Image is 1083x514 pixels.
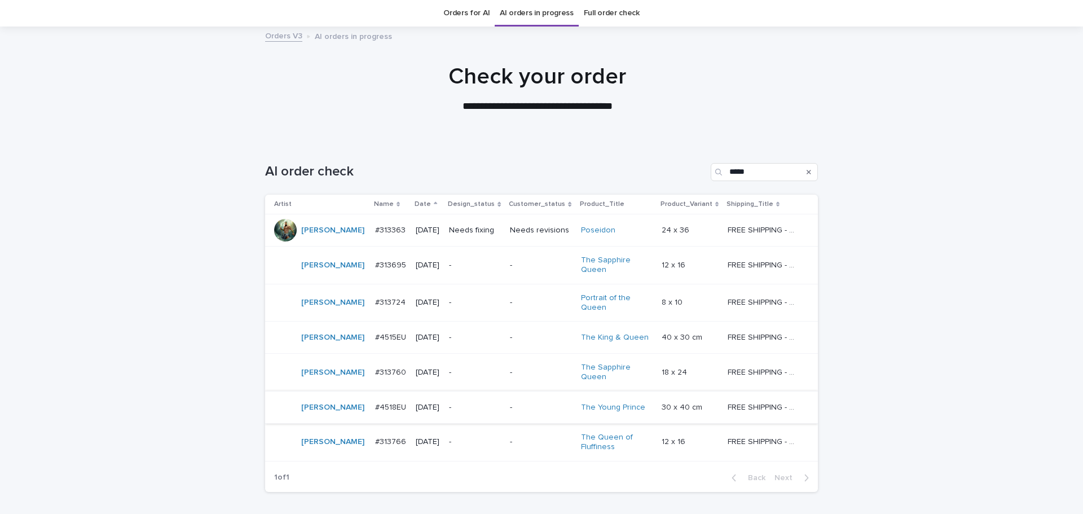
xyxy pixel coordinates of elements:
[416,368,440,377] p: [DATE]
[301,333,364,342] a: [PERSON_NAME]
[662,366,689,377] p: 18 x 24
[581,333,649,342] a: The King & Queen
[449,298,501,307] p: -
[265,354,818,392] tr: [PERSON_NAME] #313760#313760 [DATE]--The Sapphire Queen 18 x 2418 x 24 FREE SHIPPING - preview in...
[265,164,706,180] h1: AI order check
[416,403,440,412] p: [DATE]
[510,437,571,447] p: -
[580,198,624,210] p: Product_Title
[265,322,818,354] tr: [PERSON_NAME] #4515EU#4515EU [DATE]--The King & Queen 40 x 30 cm40 x 30 cm FREE SHIPPING - previe...
[448,198,495,210] p: Design_status
[265,391,818,423] tr: [PERSON_NAME] #4518EU#4518EU [DATE]--The Young Prince 30 x 40 cm30 x 40 cm FREE SHIPPING - previe...
[581,403,645,412] a: The Young Prince
[728,401,800,412] p: FREE SHIPPING - preview in 1-2 business days, after your approval delivery will take 5-10 busines...
[449,437,501,447] p: -
[662,296,685,307] p: 8 x 10
[510,368,571,377] p: -
[728,331,800,342] p: FREE SHIPPING - preview in 1-2 business days, after your approval delivery will take 6-10 busines...
[416,226,440,235] p: [DATE]
[581,226,615,235] a: Poseidon
[449,226,501,235] p: Needs fixing
[741,474,765,482] span: Back
[662,223,692,235] p: 24 x 36
[728,366,800,377] p: FREE SHIPPING - preview in 1-2 business days, after your approval delivery will take 5-10 b.d.
[728,258,800,270] p: FREE SHIPPING - preview in 1-2 business days, after your approval delivery will take 5-10 b.d.
[261,63,814,90] h1: Check your order
[416,298,440,307] p: [DATE]
[449,368,501,377] p: -
[301,403,364,412] a: [PERSON_NAME]
[265,247,818,284] tr: [PERSON_NAME] #313695#313695 [DATE]--The Sapphire Queen 12 x 1612 x 16 FREE SHIPPING - preview in...
[509,198,565,210] p: Customer_status
[375,366,408,377] p: #313760
[301,226,364,235] a: [PERSON_NAME]
[375,258,408,270] p: #313695
[301,261,364,270] a: [PERSON_NAME]
[662,258,688,270] p: 12 x 16
[415,198,431,210] p: Date
[728,435,800,447] p: FREE SHIPPING - preview in 1-2 business days, after your approval delivery will take 5-10 b.d.
[662,401,705,412] p: 30 x 40 cm
[315,29,392,42] p: AI orders in progress
[581,363,651,382] a: The Sapphire Queen
[274,198,292,210] p: Artist
[510,333,571,342] p: -
[510,403,571,412] p: -
[265,423,818,461] tr: [PERSON_NAME] #313766#313766 [DATE]--The Queen of Fluffiness 12 x 1612 x 16 FREE SHIPPING - previ...
[375,296,408,307] p: #313724
[449,333,501,342] p: -
[301,368,364,377] a: [PERSON_NAME]
[416,333,440,342] p: [DATE]
[301,298,364,307] a: [PERSON_NAME]
[728,223,800,235] p: FREE SHIPPING - preview in 1-2 business days, after your approval delivery will take 5-10 b.d.
[449,403,501,412] p: -
[661,198,712,210] p: Product_Variant
[510,298,571,307] p: -
[416,437,440,447] p: [DATE]
[728,296,800,307] p: FREE SHIPPING - preview in 1-2 business days, after your approval delivery will take 5-10 b.d.
[265,29,302,42] a: Orders V3
[375,401,408,412] p: #4518EU
[265,214,818,247] tr: [PERSON_NAME] #313363#313363 [DATE]Needs fixingNeeds revisionsPoseidon 24 x 3624 x 36 FREE SHIPPI...
[581,293,651,313] a: Portrait of the Queen
[662,435,688,447] p: 12 x 16
[662,331,705,342] p: 40 x 30 cm
[301,437,364,447] a: [PERSON_NAME]
[449,261,501,270] p: -
[375,435,408,447] p: #313766
[374,198,394,210] p: Name
[774,474,799,482] span: Next
[265,284,818,322] tr: [PERSON_NAME] #313724#313724 [DATE]--Portrait of the Queen 8 x 108 x 10 FREE SHIPPING - preview i...
[711,163,818,181] input: Search
[581,256,651,275] a: The Sapphire Queen
[510,226,571,235] p: Needs revisions
[727,198,773,210] p: Shipping_Title
[723,473,770,483] button: Back
[581,433,651,452] a: The Queen of Fluffiness
[265,464,298,491] p: 1 of 1
[375,223,408,235] p: #313363
[375,331,408,342] p: #4515EU
[510,261,571,270] p: -
[770,473,818,483] button: Next
[416,261,440,270] p: [DATE]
